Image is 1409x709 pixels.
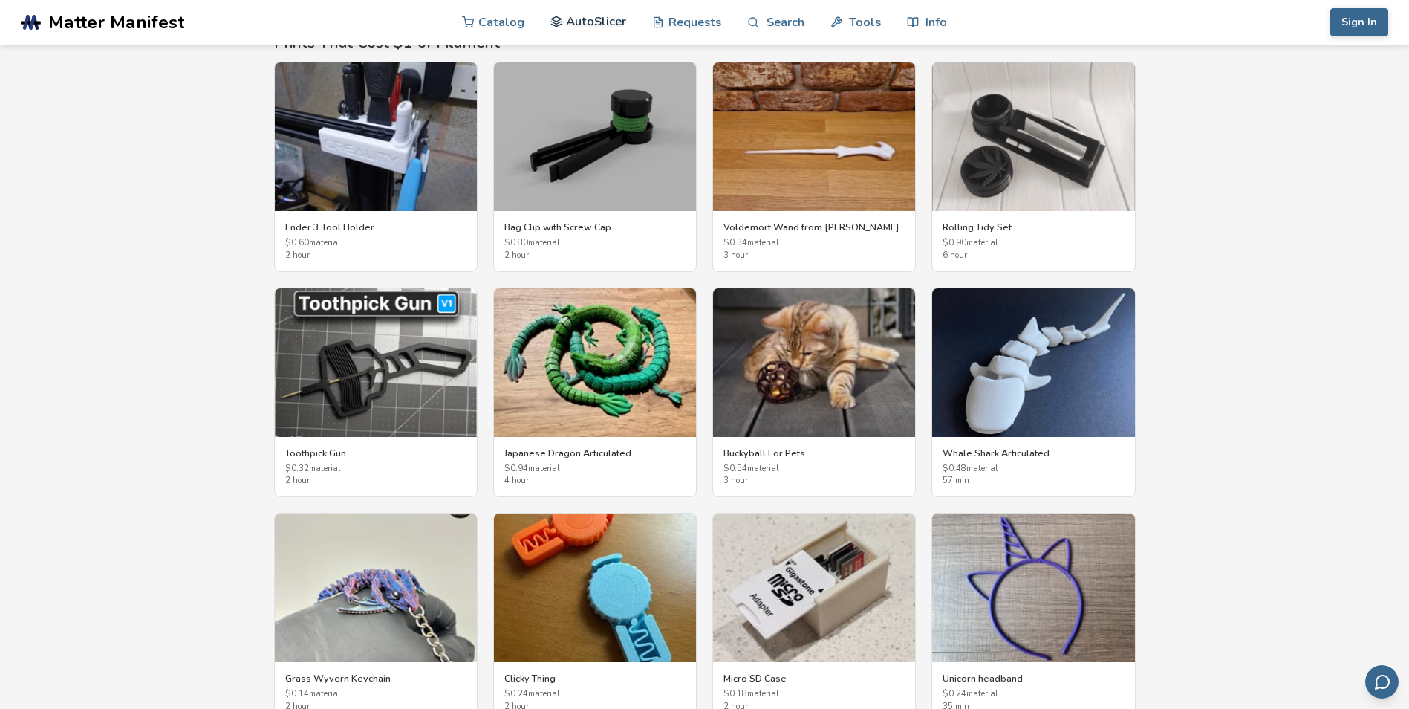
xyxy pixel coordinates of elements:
[504,673,686,684] h3: Clicky Thing
[712,62,916,272] a: Voldemort Wand from Harry PotterVoldemort Wand from [PERSON_NAME]$0.34material3 hour
[275,514,477,662] img: Grass Wyvern Keychain
[504,690,686,699] span: $ 0.24 material
[932,514,1134,662] img: Unicorn headband
[493,288,697,498] a: Japanese Dragon ArticulatedJapanese Dragon Articulated$0.94material4 hour
[943,447,1124,459] h3: Whale Shark Articulated
[723,476,905,486] span: 3 hour
[285,690,466,699] span: $ 0.14 material
[713,62,915,211] img: Voldemort Wand from Harry Potter
[943,476,1124,486] span: 57 min
[1330,8,1388,36] button: Sign In
[285,476,466,486] span: 2 hour
[274,33,1136,51] h2: Prints That Cost $1 of Filament
[723,690,905,699] span: $ 0.18 material
[943,673,1124,684] h3: Unicorn headband
[723,673,905,684] h3: Micro SD Case
[931,288,1135,498] a: Whale Shark ArticulatedWhale Shark Articulated$0.48material57 min
[285,251,466,261] span: 2 hour
[285,673,466,684] h3: Grass Wyvern Keychain
[274,62,478,272] a: Ender 3 Tool HolderEnder 3 Tool Holder$0.60material2 hour
[943,251,1124,261] span: 6 hour
[493,62,697,272] a: Bag Clip with Screw CapBag Clip with Screw Cap$0.80material2 hour
[285,239,466,248] span: $ 0.60 material
[931,62,1135,272] a: Rolling Tidy SetRolling Tidy Set$0.90material6 hour
[723,447,905,459] h3: Buckyball For Pets
[932,288,1134,437] img: Whale Shark Articulated
[48,12,184,33] span: Matter Manifest
[943,690,1124,699] span: $ 0.24 material
[504,464,686,474] span: $ 0.94 material
[723,221,905,233] h3: Voldemort Wand from [PERSON_NAME]
[285,447,466,459] h3: Toothpick Gun
[274,288,478,498] a: Toothpick GunToothpick Gun$0.32material2 hour
[723,239,905,248] span: $ 0.34 material
[723,251,905,261] span: 3 hour
[275,288,477,437] img: Toothpick Gun
[504,239,686,248] span: $ 0.80 material
[713,288,915,437] img: Buckyball For Pets
[285,464,466,474] span: $ 0.32 material
[285,221,466,233] h3: Ender 3 Tool Holder
[504,221,686,233] h3: Bag Clip with Screw Cap
[275,62,477,211] img: Ender 3 Tool Holder
[723,464,905,474] span: $ 0.54 material
[494,288,696,437] img: Japanese Dragon Articulated
[943,239,1124,248] span: $ 0.90 material
[494,62,696,211] img: Bag Clip with Screw Cap
[494,514,696,662] img: Clicky Thing
[943,221,1124,233] h3: Rolling Tidy Set
[943,464,1124,474] span: $ 0.48 material
[504,251,686,261] span: 2 hour
[504,447,686,459] h3: Japanese Dragon Articulated
[1365,665,1399,699] button: Send feedback via email
[712,288,916,498] a: Buckyball For PetsBuckyball For Pets$0.54material3 hour
[932,62,1134,211] img: Rolling Tidy Set
[504,476,686,486] span: 4 hour
[713,514,915,662] img: Micro SD Case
